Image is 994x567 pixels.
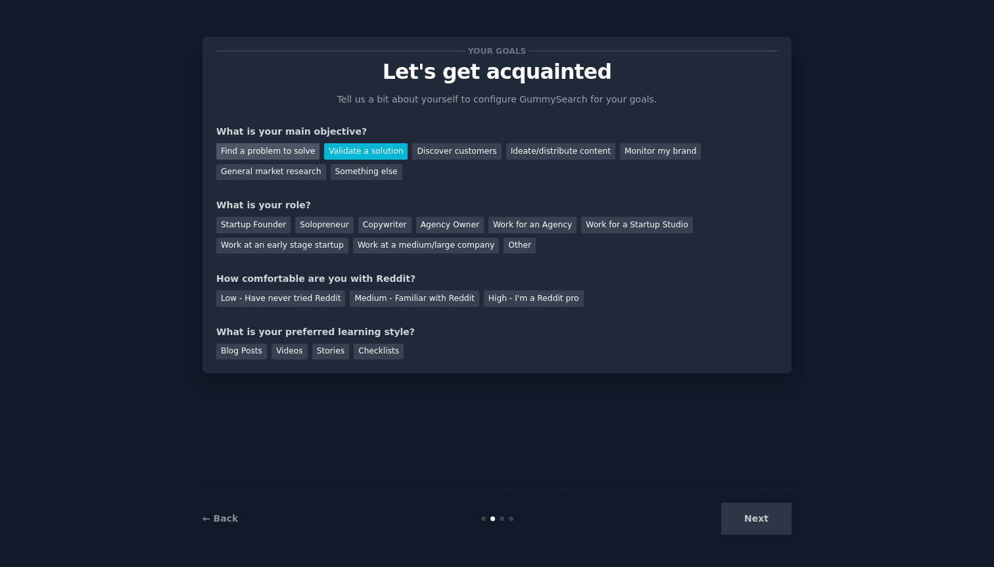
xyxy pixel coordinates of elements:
[202,513,238,524] a: ← Back
[312,344,349,360] div: Stories
[504,238,536,254] div: Other
[350,290,479,307] div: Medium - Familiar with Reddit
[216,217,291,233] div: Startup Founder
[416,217,484,233] div: Agency Owner
[216,238,348,254] div: Work at an early stage startup
[216,164,326,181] div: General market research
[216,325,778,339] div: What is your preferred learning style?
[216,60,778,83] p: Let's get acquainted
[412,143,501,160] div: Discover customers
[216,125,778,139] div: What is your main objective?
[354,344,404,360] div: Checklists
[216,290,345,307] div: Low - Have never tried Reddit
[358,217,412,233] div: Copywriter
[295,217,353,233] div: Solopreneur
[324,143,408,160] div: Validate a solution
[581,217,692,233] div: Work for a Startup Studio
[272,344,308,360] div: Videos
[484,290,584,307] div: High - I'm a Reddit pro
[620,143,701,160] div: Monitor my brand
[353,238,499,254] div: Work at a medium/large company
[331,164,402,181] div: Something else
[216,344,267,360] div: Blog Posts
[216,143,319,160] div: Find a problem to solve
[465,44,529,58] span: Your goals
[331,93,663,106] p: Tell us a bit about yourself to configure GummySearch for your goals.
[488,217,577,233] div: Work for an Agency
[506,143,615,160] div: Ideate/distribute content
[216,272,778,286] div: How comfortable are you with Reddit?
[216,198,778,212] div: What is your role?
